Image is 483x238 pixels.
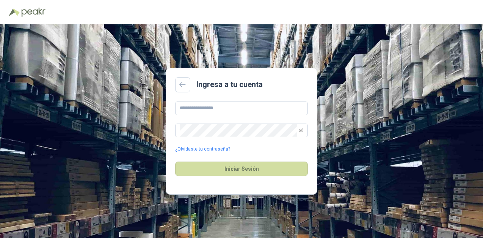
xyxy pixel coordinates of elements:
button: Iniciar Sesión [175,162,308,176]
img: Logo [9,8,20,16]
span: eye-invisible [299,128,303,133]
a: ¿Olvidaste tu contraseña? [175,146,230,153]
img: Peakr [21,8,45,17]
h2: Ingresa a tu cuenta [196,79,263,90]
